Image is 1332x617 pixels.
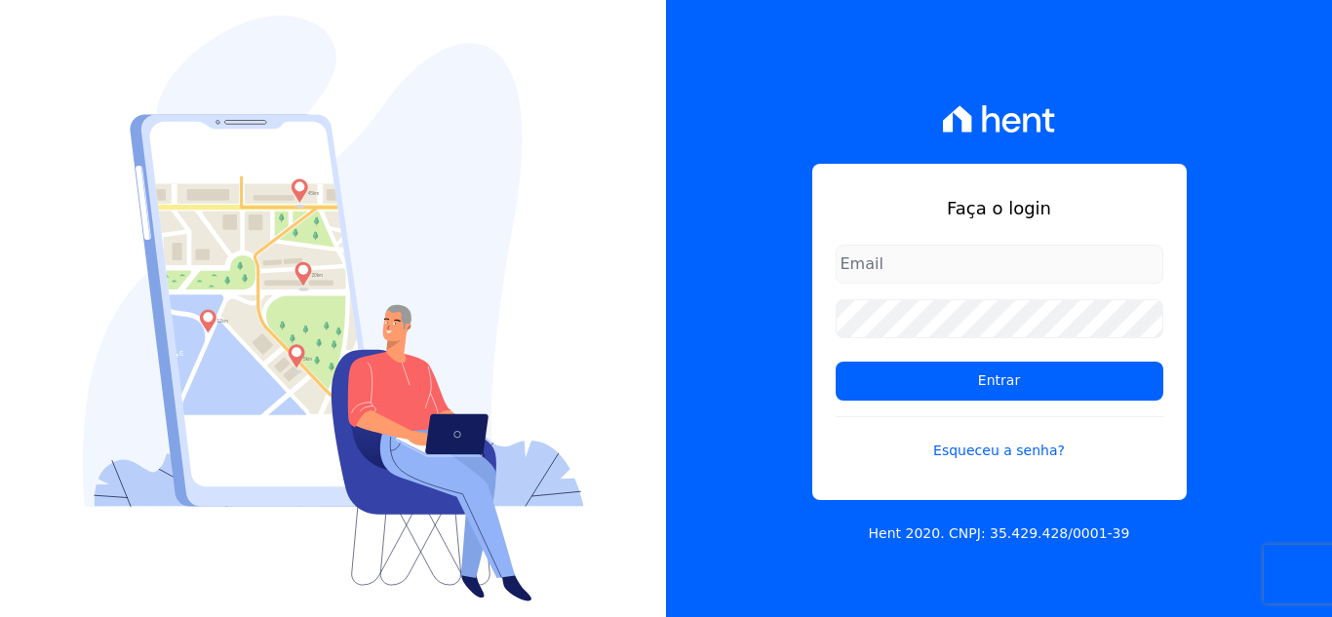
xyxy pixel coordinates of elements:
input: Entrar [836,362,1163,401]
h1: Faça o login [836,195,1163,221]
input: Email [836,245,1163,284]
p: Hent 2020. CNPJ: 35.429.428/0001-39 [869,523,1130,544]
a: Esqueceu a senha? [836,416,1163,461]
img: Login [83,16,584,601]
